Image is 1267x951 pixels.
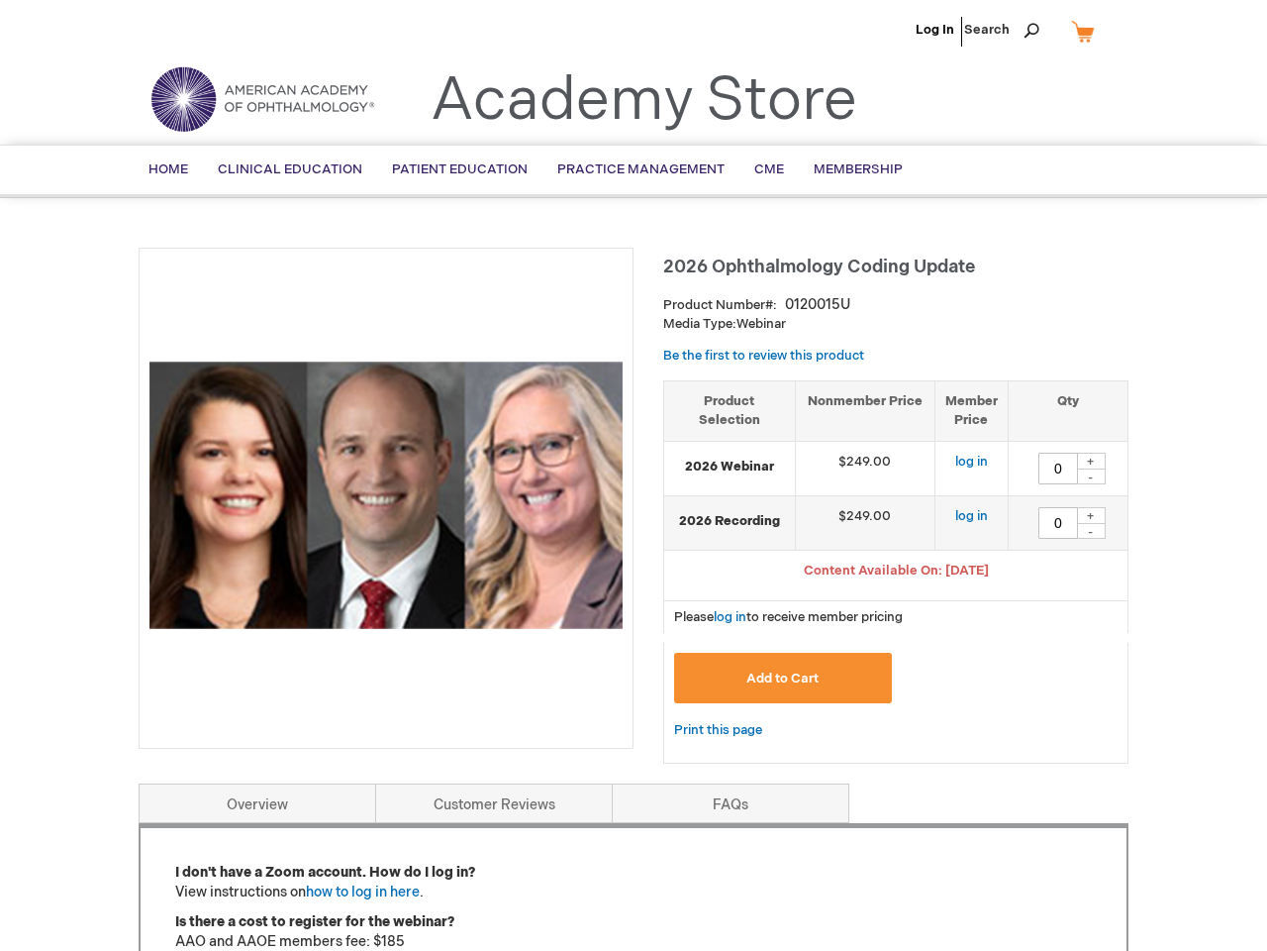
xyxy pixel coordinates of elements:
[664,381,795,441] th: Product Selection
[674,718,762,743] a: Print this page
[916,22,954,38] a: Log In
[203,146,377,194] a: Clinical Education
[746,671,819,687] span: Add to Cart
[663,315,1128,334] p: Webinar
[175,863,1092,902] p: View instructions on .
[139,784,376,823] a: Overview
[785,295,850,315] div: 0120015U
[557,161,725,177] span: Practice Management
[375,784,613,823] a: Customer Reviews
[955,454,988,470] a: log in
[377,146,542,194] a: Patient Education
[1076,507,1106,524] div: +
[663,316,736,332] strong: Media Type:
[175,913,454,930] strong: Is there a cost to register for the webinar?
[306,884,420,900] a: how to log in here
[1038,507,1078,539] input: Qty
[1076,453,1106,470] div: +
[795,495,934,550] td: $249.00
[663,348,864,364] a: Be the first to review this product
[218,161,362,177] span: Clinical Education
[674,512,785,531] strong: 2026 Recording
[714,609,746,625] a: log in
[795,441,934,495] td: $249.00
[1008,381,1127,441] th: Qty
[149,259,623,732] img: 2026 Ophthalmology Coding Update
[542,146,739,194] a: Practice Management
[754,161,784,177] span: CME
[392,161,528,177] span: Patient Education
[955,508,988,524] a: log in
[674,458,785,476] strong: 2026 Webinar
[612,784,849,823] a: FAQs
[934,381,1008,441] th: Member Price
[431,65,857,137] a: Academy Store
[1038,453,1078,484] input: Qty
[175,864,475,881] strong: I don't have a Zoom account. How do I log in?
[1076,469,1106,484] div: -
[1076,523,1106,539] div: -
[674,609,903,625] span: Please to receive member pricing
[795,381,934,441] th: Nonmember Price
[804,563,989,579] span: Content Available On: [DATE]
[148,161,188,177] span: Home
[663,297,777,313] strong: Product Number
[739,146,799,194] a: CME
[799,146,918,194] a: Membership
[674,653,892,703] button: Add to Cart
[814,161,903,177] span: Membership
[964,10,1039,50] span: Search
[663,257,975,277] span: 2026 Ophthalmology Coding Update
